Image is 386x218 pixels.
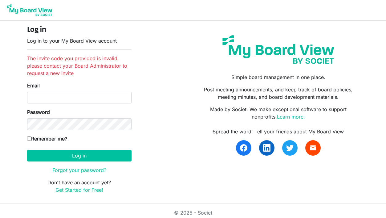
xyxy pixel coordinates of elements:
[240,144,247,152] img: facebook.svg
[305,140,321,156] a: email
[27,55,132,77] li: The invite code you provided is invalid, please contact your Board Administrator to request a new...
[197,86,359,101] p: Post meeting announcements, and keep track of board policies, meeting minutes, and board developm...
[277,114,305,120] a: Learn more.
[27,150,132,161] button: Log in
[286,144,294,152] img: twitter.svg
[27,26,132,35] h4: Log in
[27,179,132,194] p: Don't have an account yet?
[197,128,359,135] div: Spread the word! Tell your friends about My Board View
[5,2,54,18] img: My Board View Logo
[27,82,40,89] label: Email
[174,210,212,216] a: © 2025 - Societ
[27,108,50,116] label: Password
[27,37,132,44] p: Log in to your My Board View account
[263,144,270,152] img: linkedin.svg
[27,135,67,142] label: Remember me?
[52,167,106,173] a: Forgot your password?
[197,106,359,120] p: Made by Societ. We make exceptional software to support nonprofits.
[55,187,103,193] a: Get Started for Free!
[309,144,317,152] span: email
[218,31,339,69] img: my-board-view-societ.svg
[27,136,31,140] input: Remember me?
[197,73,359,81] p: Simple board management in one place.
